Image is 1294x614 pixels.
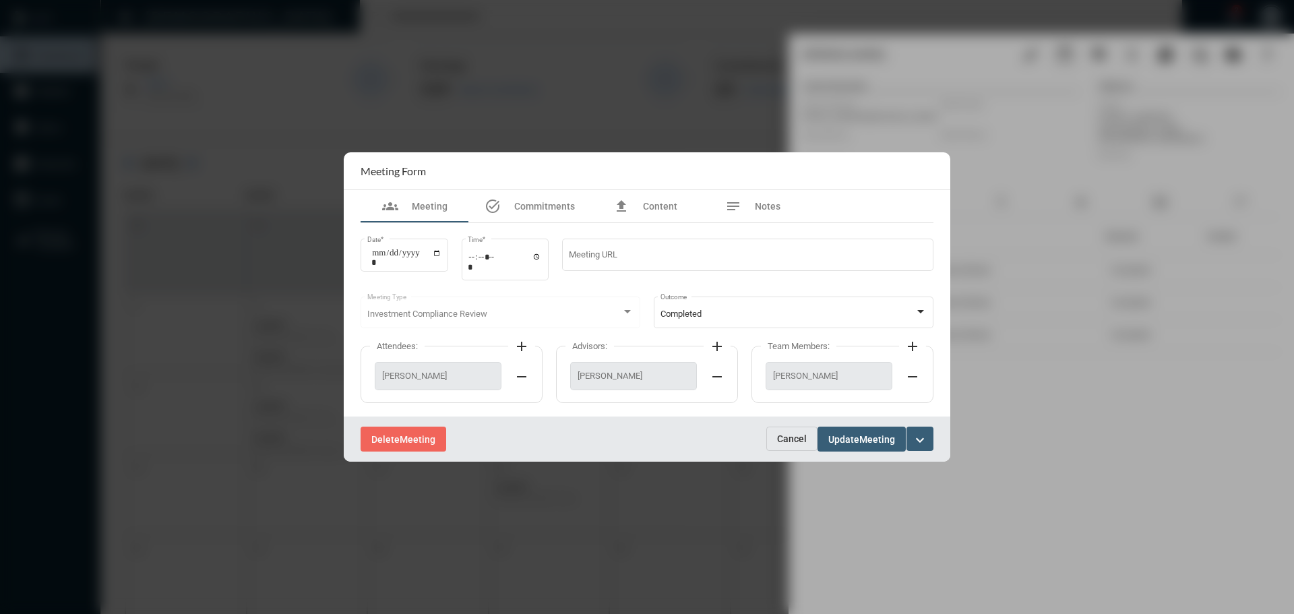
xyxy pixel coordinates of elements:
span: Meeting [859,434,895,445]
span: [PERSON_NAME] [773,371,885,381]
label: Advisors: [565,341,614,351]
mat-icon: remove [514,369,530,385]
span: [PERSON_NAME] [382,371,494,381]
span: Meeting [400,434,435,445]
span: Cancel [777,433,807,444]
span: Investment Compliance Review [367,309,487,319]
span: Completed [660,309,702,319]
mat-icon: notes [725,198,741,214]
mat-icon: file_upload [613,198,629,214]
label: Team Members: [761,341,836,351]
span: [PERSON_NAME] [578,371,689,381]
mat-icon: task_alt [485,198,501,214]
mat-icon: add [709,338,725,355]
mat-icon: remove [709,369,725,385]
span: Meeting [412,201,448,212]
h2: Meeting Form [361,164,426,177]
span: Update [828,434,859,445]
span: Commitments [514,201,575,212]
button: DeleteMeeting [361,427,446,452]
mat-icon: remove [904,369,921,385]
span: Delete [371,434,400,445]
span: Content [643,201,677,212]
mat-icon: add [904,338,921,355]
button: Cancel [766,427,818,451]
mat-icon: expand_more [912,432,928,448]
label: Attendees: [370,341,425,351]
button: UpdateMeeting [818,427,906,452]
mat-icon: groups [382,198,398,214]
mat-icon: add [514,338,530,355]
span: Notes [755,201,780,212]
